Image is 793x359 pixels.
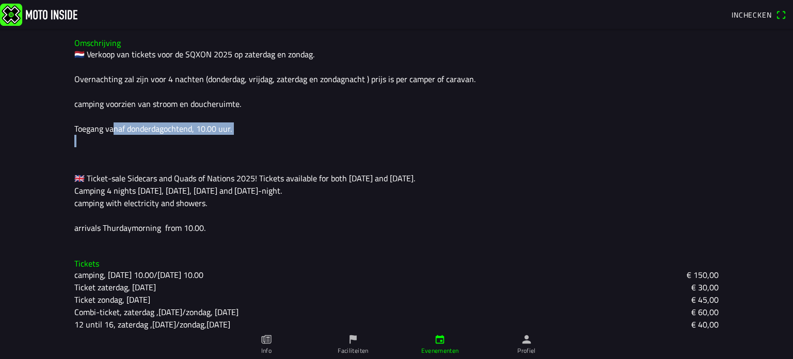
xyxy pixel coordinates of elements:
[74,318,230,331] ion-text: 12 until 16, zaterdag ,[DATE]/zondag,[DATE]
[261,346,272,355] ion-label: Info
[691,318,719,331] ion-text: € 40,00
[347,334,359,345] ion-icon: flag
[74,48,719,234] div: 🇳🇱 Verkoop van tickets voor de SQXON 2025 op zaterdag en zondag. Overnachting zal zijn voor 4 nac...
[691,293,719,306] ion-text: € 45,00
[74,281,156,293] ion-text: Ticket zaterdag, [DATE]
[517,346,536,355] ion-label: Profiel
[421,346,459,355] ion-label: Evenementen
[261,334,272,345] ion-icon: paper
[74,38,719,48] h3: Omschrijving
[74,306,239,318] ion-text: Combi-ticket, zaterdag ,[DATE]/zondag, [DATE]
[74,259,719,269] h3: Tickets
[691,281,719,293] ion-text: € 30,00
[687,269,719,281] ion-text: € 150,00
[732,9,772,20] span: Inchecken
[691,306,719,318] ion-text: € 60,00
[726,6,791,23] a: Incheckenqr scanner
[74,293,150,306] ion-text: Ticket zondag, [DATE]
[74,269,203,281] ion-text: camping, [DATE] 10.00/[DATE] 10.00
[434,334,446,345] ion-icon: calendar
[521,334,532,345] ion-icon: person
[338,346,368,355] ion-label: Faciliteiten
